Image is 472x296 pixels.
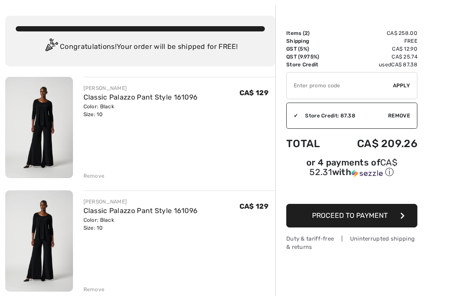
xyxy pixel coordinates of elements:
span: CA$ 52.31 [309,157,397,177]
td: CA$ 209.26 [333,129,417,158]
a: Classic Palazzo Pant Style 161096 [83,207,198,215]
input: Promo code [287,72,393,99]
div: Congratulations! Your order will be shipped for FREE! [16,38,265,56]
div: Color: Black Size: 10 [83,216,198,232]
button: Proceed to Payment [286,204,417,227]
img: Classic Palazzo Pant Style 161096 [5,77,73,178]
img: Congratulation2.svg [42,38,60,56]
img: Sezzle [351,169,383,177]
div: Duty & tariff-free | Uninterrupted shipping & returns [286,234,417,251]
span: 2 [305,30,308,36]
td: Total [286,129,333,158]
td: Items ( ) [286,29,333,37]
td: used [333,61,417,69]
td: CA$ 258.00 [333,29,417,37]
div: Remove [83,286,105,293]
div: ✔ [287,112,298,120]
iframe: PayPal-paypal [286,181,417,201]
td: Free [333,37,417,45]
div: [PERSON_NAME] [83,198,198,206]
div: Store Credit: 87.38 [298,112,388,120]
span: CA$ 87.38 [391,62,417,68]
span: Apply [393,82,410,89]
td: CA$ 25.74 [333,53,417,61]
span: CA$ 129 [239,89,268,97]
span: Remove [388,112,410,120]
td: Shipping [286,37,333,45]
div: Remove [83,172,105,180]
td: Store Credit [286,61,333,69]
img: Classic Palazzo Pant Style 161096 [5,190,73,292]
a: Classic Palazzo Pant Style 161096 [83,93,198,101]
div: [PERSON_NAME] [83,84,198,92]
div: Color: Black Size: 10 [83,103,198,118]
div: or 4 payments of with [286,158,417,178]
div: or 4 payments ofCA$ 52.31withSezzle Click to learn more about Sezzle [286,158,417,181]
span: Proceed to Payment [312,211,388,220]
td: CA$ 12.90 [333,45,417,53]
span: CA$ 129 [239,202,268,210]
td: QST (9.975%) [286,53,333,61]
td: GST (5%) [286,45,333,53]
